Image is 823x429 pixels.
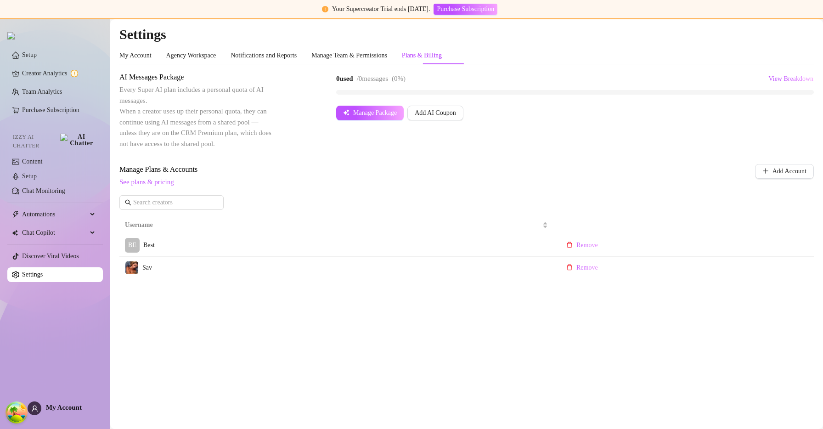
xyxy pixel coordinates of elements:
[125,261,138,274] img: Sav
[22,253,79,260] a: Discover Viral Videos
[336,75,353,82] strong: 0 used
[392,75,406,82] span: ( 0 %)
[119,26,814,43] h2: Settings
[12,211,19,218] span: thunderbolt
[7,32,15,40] img: logo.svg
[231,51,297,61] div: Notifications and Reports
[119,216,553,234] th: Username
[22,66,96,81] a: Creator Analytics exclamation-circle
[22,226,87,240] span: Chat Copilot
[22,158,42,165] a: Content
[143,242,155,248] span: Best
[22,187,65,194] a: Chat Monitoring
[322,6,328,12] span: exclamation-circle
[22,51,37,58] a: Setup
[166,51,216,61] div: Agency Workspace
[407,106,463,120] button: Add AI Coupon
[22,173,37,180] a: Setup
[566,264,573,271] span: delete
[119,72,274,83] span: AI Messages Package
[125,220,541,230] span: Username
[22,271,43,278] a: Settings
[12,230,18,236] img: Chat Copilot
[415,109,456,117] span: Add AI Coupon
[755,164,814,179] button: Add Account
[437,6,494,13] span: Purchase Subscription
[119,51,152,61] div: My Account
[60,134,96,147] img: AI Chatter
[434,6,497,12] a: Purchase Subscription
[125,199,131,206] span: search
[768,75,813,83] span: View Breakdown
[559,238,605,253] button: Remove
[357,75,388,82] span: / 0 messages
[772,168,806,175] span: Add Account
[22,88,62,95] a: Team Analytics
[142,264,152,271] span: Sav
[762,168,769,174] span: plus
[311,51,387,61] div: Manage Team & Permissions
[22,207,87,222] span: Automations
[133,198,211,208] input: Search creators
[7,403,26,422] button: Open Tanstack query devtools
[402,51,442,61] div: Plans & Billing
[119,178,174,186] a: See plans & pricing
[128,240,136,250] span: BE
[768,72,814,86] button: View Breakdown
[576,242,598,249] span: Remove
[31,405,38,412] span: user
[119,86,271,147] span: Every Super AI plan includes a personal quota of AI messages. When a creator uses up their person...
[22,107,79,113] a: Purchase Subscription
[566,242,573,248] span: delete
[434,4,497,15] button: Purchase Subscription
[576,264,598,271] span: Remove
[353,109,397,117] span: Manage Package
[332,6,430,12] span: Your Supercreator Trial ends [DATE].
[559,260,605,275] button: Remove
[119,164,693,175] span: Manage Plans & Accounts
[13,133,56,150] span: Izzy AI Chatter
[336,106,404,120] button: Manage Package
[46,404,82,411] span: My Account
